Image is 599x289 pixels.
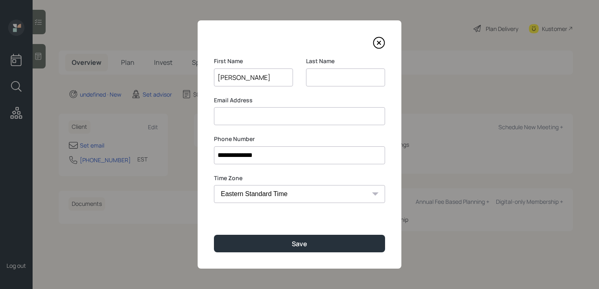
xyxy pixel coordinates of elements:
[214,57,293,65] label: First Name
[214,174,385,182] label: Time Zone
[292,239,307,248] div: Save
[306,57,385,65] label: Last Name
[214,235,385,252] button: Save
[214,135,385,143] label: Phone Number
[214,96,385,104] label: Email Address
